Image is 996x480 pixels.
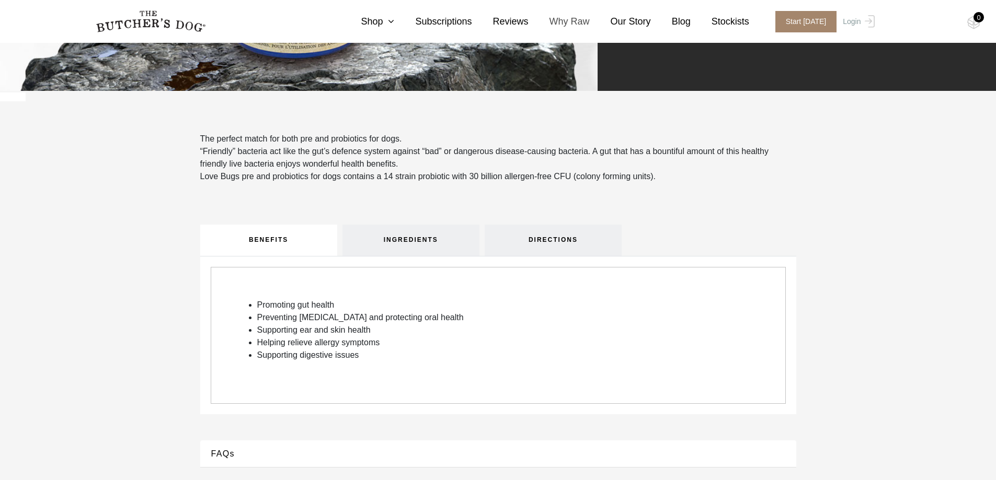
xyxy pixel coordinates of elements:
[485,225,622,256] a: DIRECTIONS
[257,336,759,349] li: Helping relieve allergy symptoms
[257,324,759,336] li: Supporting ear and skin health
[340,15,394,29] a: Shop
[200,133,796,145] p: The perfect match for both pre and probiotics for dogs.
[200,145,796,170] p: “Friendly” bacteria act like the gut’s defence system against “bad” or dangerous disease-causing ...
[211,447,786,461] button: FAQs
[775,11,837,32] span: Start [DATE]
[342,225,479,256] a: INGREDIENTS
[257,349,759,361] li: Supporting digestive issues
[472,15,529,29] a: Reviews
[257,299,759,311] li: Promoting gut health
[257,311,759,324] li: Preventing [MEDICAL_DATA] and protecting oral health
[765,11,841,32] a: Start [DATE]
[529,15,590,29] a: Why Raw
[840,11,874,32] a: Login
[967,16,980,29] img: TBD_Cart-Empty.png
[974,12,984,22] div: 0
[200,170,796,183] p: Love Bugs pre and probiotics for dogs contains a 14 strain probiotic with 30 billion allergen-fre...
[651,15,691,29] a: Blog
[590,15,651,29] a: Our Story
[691,15,749,29] a: Stockists
[200,225,337,256] a: BENEFITS
[394,15,472,29] a: Subscriptions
